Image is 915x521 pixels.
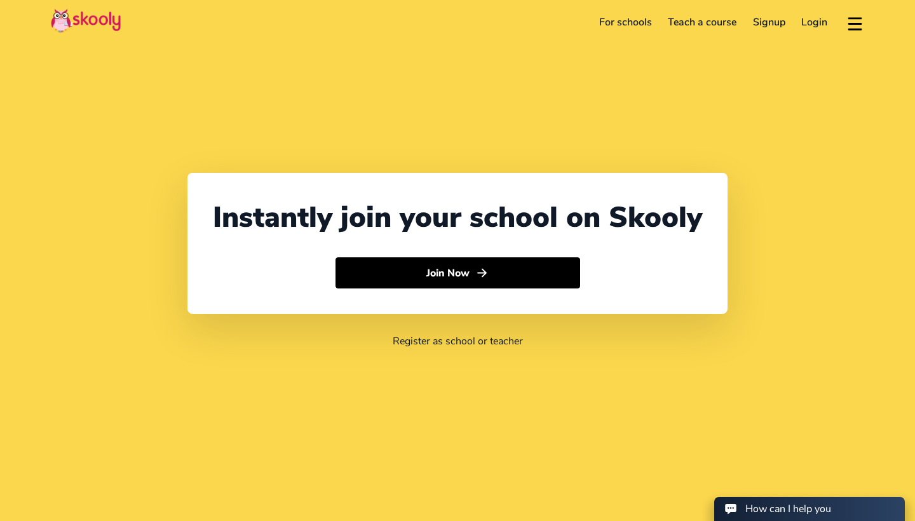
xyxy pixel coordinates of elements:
div: Instantly join your school on Skooly [213,198,702,237]
a: Teach a course [660,12,745,32]
a: Login [794,12,836,32]
img: Skooly [51,8,121,33]
a: For schools [591,12,660,32]
button: Join Nowarrow forward outline [335,257,580,289]
button: menu outline [846,12,864,33]
a: Register as school or teacher [393,334,523,348]
ion-icon: arrow forward outline [475,266,489,280]
a: Signup [745,12,794,32]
